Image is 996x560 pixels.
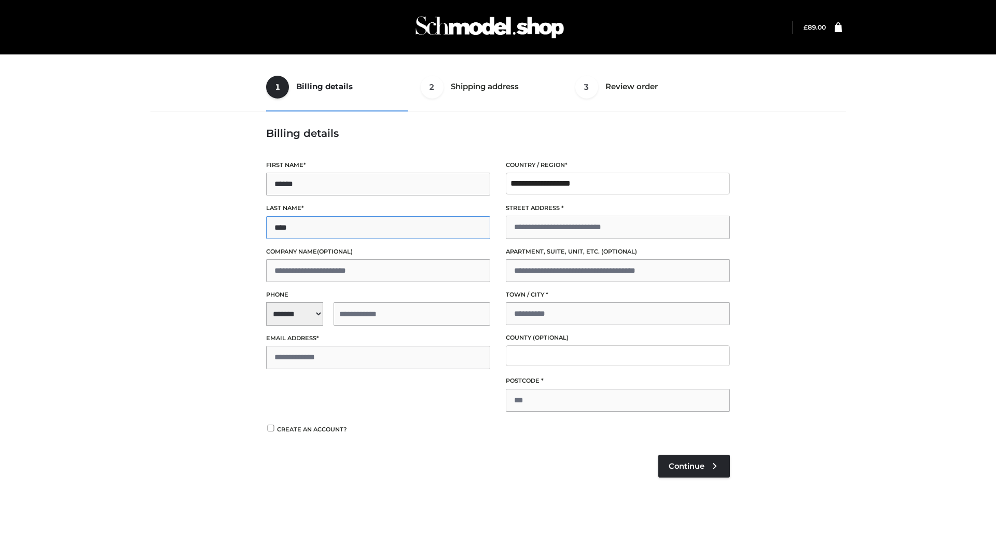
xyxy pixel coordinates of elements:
label: Town / City [506,290,730,300]
a: £89.00 [804,23,826,31]
label: Street address [506,203,730,213]
bdi: 89.00 [804,23,826,31]
a: Continue [658,455,730,478]
label: Last name [266,203,490,213]
span: (optional) [601,248,637,255]
label: Apartment, suite, unit, etc. [506,247,730,257]
span: (optional) [317,248,353,255]
label: Phone [266,290,490,300]
input: Create an account? [266,425,275,431]
label: Email address [266,333,490,343]
label: County [506,333,730,343]
label: First name [266,160,490,170]
span: (optional) [533,334,569,341]
label: Country / Region [506,160,730,170]
label: Postcode [506,376,730,386]
span: Continue [669,461,704,471]
img: Schmodel Admin 964 [412,7,568,48]
span: Create an account? [277,426,347,433]
label: Company name [266,247,490,257]
h3: Billing details [266,127,730,139]
span: £ [804,23,808,31]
